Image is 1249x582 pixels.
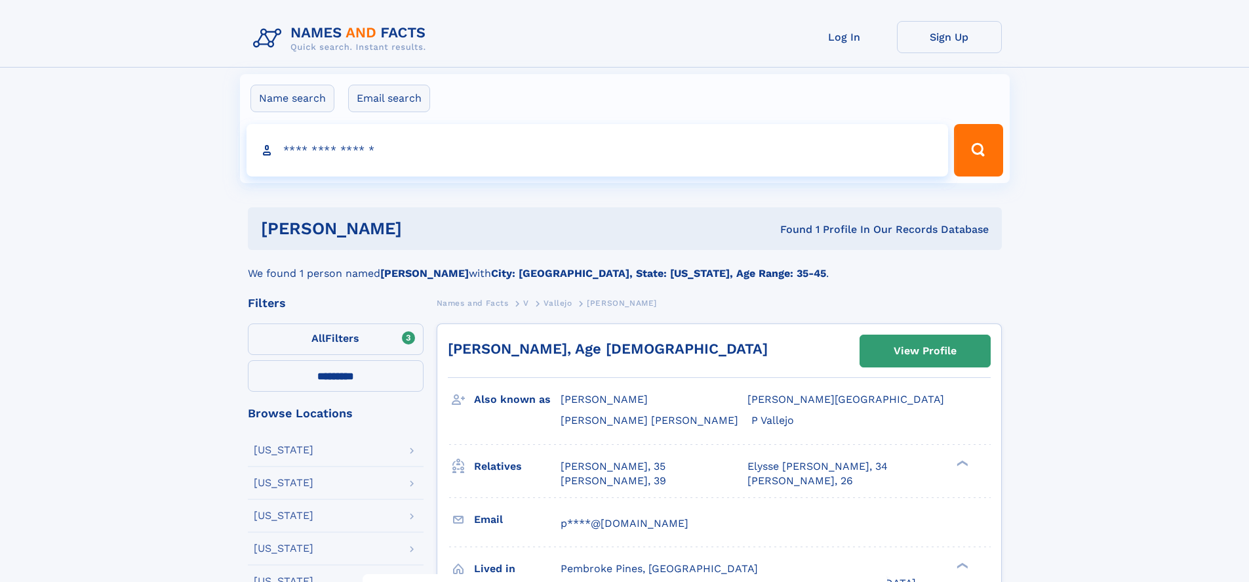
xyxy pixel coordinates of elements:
[348,85,430,112] label: Email search
[747,459,888,474] a: Elysse [PERSON_NAME], 34
[474,509,561,531] h3: Email
[248,323,424,355] label: Filters
[792,21,897,53] a: Log In
[747,474,853,488] a: [PERSON_NAME], 26
[474,558,561,580] h3: Lived in
[261,220,591,237] h1: [PERSON_NAME]
[561,562,758,575] span: Pembroke Pines, [GEOGRAPHIC_DATA]
[474,455,561,478] h3: Relatives
[254,445,313,455] div: [US_STATE]
[250,85,334,112] label: Name search
[897,21,1002,53] a: Sign Up
[523,299,529,308] span: V
[248,407,424,419] div: Browse Locations
[561,414,738,426] span: [PERSON_NAME] [PERSON_NAME]
[894,336,957,366] div: View Profile
[561,474,666,488] a: [PERSON_NAME], 39
[248,21,437,56] img: Logo Names and Facts
[544,295,572,311] a: Vallejo
[380,267,469,280] b: [PERSON_NAME]
[474,388,561,411] h3: Also known as
[448,341,768,357] a: [PERSON_NAME], Age [DEMOGRAPHIC_DATA]
[587,299,657,308] span: [PERSON_NAME]
[523,295,529,311] a: V
[561,459,665,474] a: [PERSON_NAME], 35
[953,459,969,467] div: ❯
[254,543,313,554] div: [US_STATE]
[751,414,794,426] span: P Vallejo
[591,222,989,237] div: Found 1 Profile In Our Records Database
[747,393,944,405] span: [PERSON_NAME][GEOGRAPHIC_DATA]
[311,332,325,344] span: All
[254,478,313,488] div: [US_STATE]
[954,124,1002,177] button: Search Button
[248,297,424,309] div: Filters
[860,335,990,367] a: View Profile
[437,295,509,311] a: Names and Facts
[247,124,949,177] input: search input
[561,393,648,405] span: [PERSON_NAME]
[248,250,1002,281] div: We found 1 person named with .
[491,267,826,280] b: City: [GEOGRAPHIC_DATA], State: [US_STATE], Age Range: 35-45
[953,561,969,570] div: ❯
[254,510,313,521] div: [US_STATE]
[544,299,572,308] span: Vallejo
